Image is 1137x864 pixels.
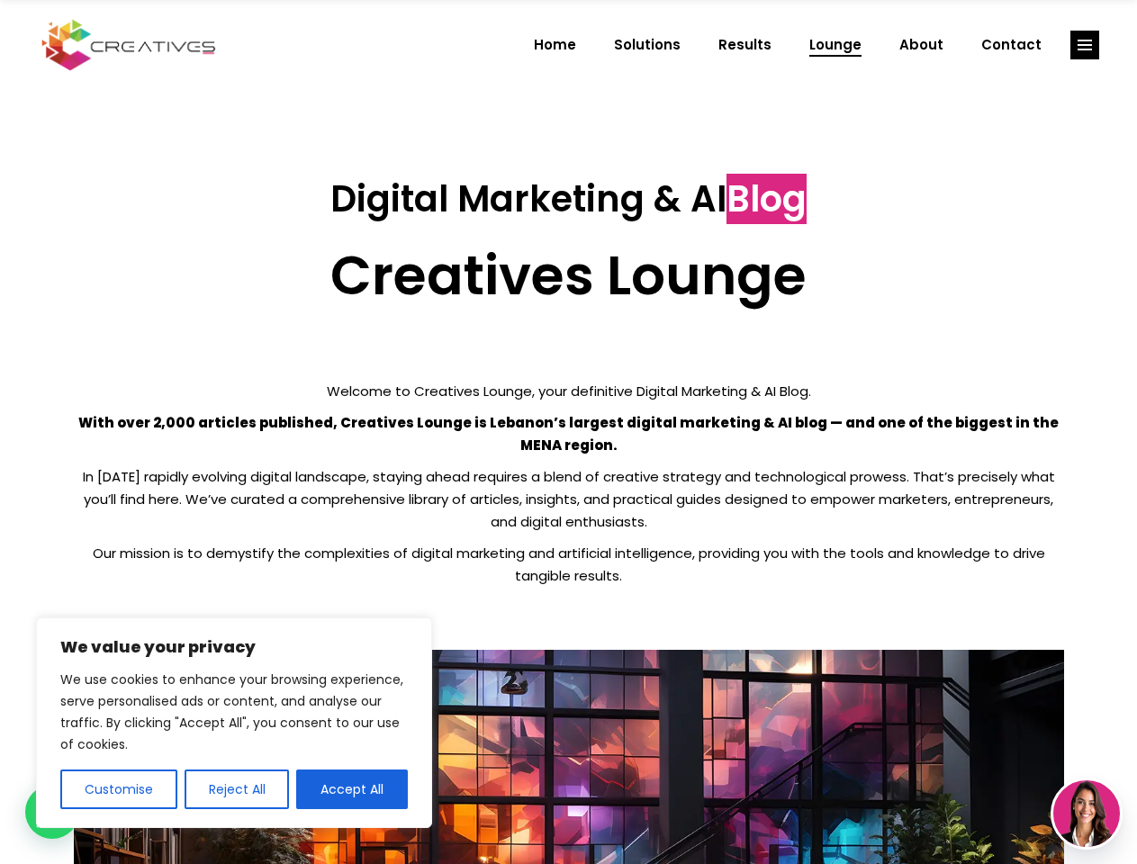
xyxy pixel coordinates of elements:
[790,22,880,68] a: Lounge
[296,769,408,809] button: Accept All
[25,785,79,839] div: WhatsApp contact
[36,617,432,828] div: We value your privacy
[60,669,408,755] p: We use cookies to enhance your browsing experience, serve personalised ads or content, and analys...
[1070,31,1099,59] a: link
[899,22,943,68] span: About
[726,174,807,224] span: Blog
[1053,780,1120,847] img: agent
[515,22,595,68] a: Home
[74,177,1064,220] h3: Digital Marketing & AI
[614,22,681,68] span: Solutions
[38,17,220,73] img: Creatives
[60,636,408,658] p: We value your privacy
[74,380,1064,402] p: Welcome to Creatives Lounge, your definitive Digital Marketing & AI Blog.
[962,22,1060,68] a: Contact
[595,22,699,68] a: Solutions
[60,769,177,809] button: Customise
[809,22,862,68] span: Lounge
[981,22,1042,68] span: Contact
[185,769,290,809] button: Reject All
[78,413,1059,454] strong: With over 2,000 articles published, Creatives Lounge is Lebanon’s largest digital marketing & AI ...
[699,22,790,68] a: Results
[74,465,1064,533] p: In [DATE] rapidly evolving digital landscape, staying ahead requires a blend of creative strategy...
[718,22,772,68] span: Results
[880,22,962,68] a: About
[74,243,1064,308] h2: Creatives Lounge
[74,542,1064,587] p: Our mission is to demystify the complexities of digital marketing and artificial intelligence, pr...
[534,22,576,68] span: Home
